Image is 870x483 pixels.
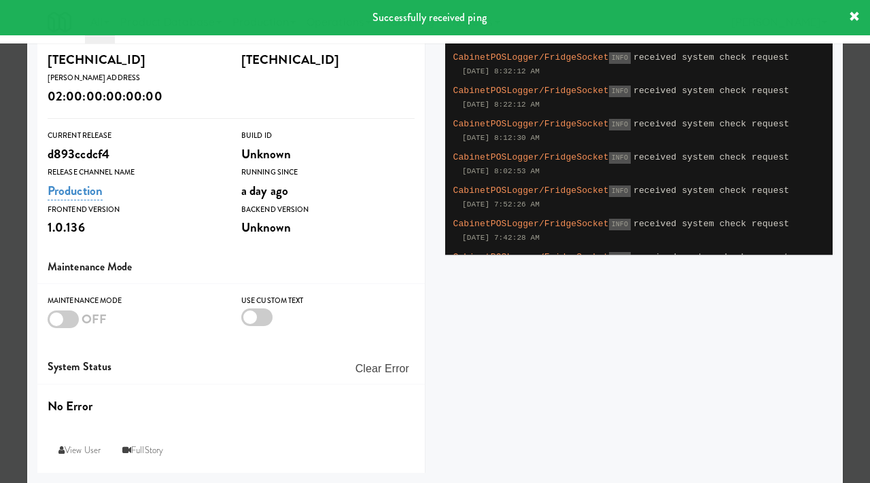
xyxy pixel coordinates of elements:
span: CabinetPOSLogger/FridgeSocket [453,219,609,229]
span: received system check request [633,52,789,62]
span: INFO [609,119,631,130]
span: received system check request [633,119,789,129]
span: INFO [609,52,631,64]
span: INFO [609,252,631,264]
a: View User [48,438,111,463]
span: Maintenance Mode [48,259,133,274]
span: INFO [609,219,631,230]
div: Unknown [241,216,415,239]
span: received system check request [633,152,789,162]
span: a day ago [241,181,288,200]
span: INFO [609,185,631,197]
span: CabinetPOSLogger/FridgeSocket [453,185,609,196]
div: Backend Version [241,203,415,217]
span: System Status [48,359,111,374]
span: CabinetPOSLogger/FridgeSocket [453,52,609,62]
span: received system check request [633,185,789,196]
div: Running Since [241,166,415,179]
div: Frontend Version [48,203,221,217]
div: Build Id [241,129,415,143]
div: 1.0.136 [48,216,221,239]
span: OFF [82,310,107,328]
span: [DATE] 8:02:53 AM [462,167,540,175]
span: Successfully received ping [372,10,487,25]
a: Production [48,181,103,200]
div: No Error [48,395,415,418]
div: Unknown [241,143,415,166]
span: CabinetPOSLogger/FridgeSocket [453,252,609,262]
span: [DATE] 7:42:28 AM [462,234,540,242]
div: Current Release [48,129,221,143]
span: INFO [609,152,631,164]
div: Use Custom Text [241,294,415,308]
span: received system check request [633,86,789,96]
a: FullStory [111,438,174,463]
div: Maintenance Mode [48,294,221,308]
span: received system check request [633,219,789,229]
div: [TECHNICAL_ID] [241,48,415,71]
button: Clear Error [350,357,415,381]
span: received system check request [633,252,789,262]
div: d893ccdcf4 [48,143,221,166]
span: CabinetPOSLogger/FridgeSocket [453,86,609,96]
span: [DATE] 8:32:12 AM [462,67,540,75]
span: [DATE] 8:22:12 AM [462,101,540,109]
div: [PERSON_NAME] Address [48,71,221,85]
span: [DATE] 8:12:30 AM [462,134,540,142]
span: INFO [609,86,631,97]
span: CabinetPOSLogger/FridgeSocket [453,152,609,162]
span: CabinetPOSLogger/FridgeSocket [453,119,609,129]
div: Release Channel Name [48,166,221,179]
div: [TECHNICAL_ID] [48,48,221,71]
span: [DATE] 7:52:26 AM [462,200,540,209]
div: 02:00:00:00:00:00 [48,85,221,108]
